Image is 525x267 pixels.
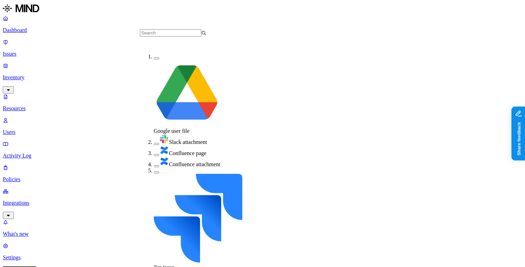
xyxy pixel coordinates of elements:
[169,150,207,156] span: Confluence page
[169,161,220,167] span: Confluence attachment
[3,15,522,33] a: Dashboard
[3,176,522,183] p: Policies
[154,128,190,134] span: Google user file
[3,94,522,112] a: Resources
[3,200,522,206] p: Integrations
[3,219,522,237] a: What's new
[3,3,522,15] a: MIND
[3,105,522,112] p: Resources
[3,74,522,81] p: Inventory
[3,188,522,218] a: Integrations
[3,51,522,57] p: Issues
[159,134,169,144] img: slack.svg
[154,60,220,127] img: google-drive.svg
[3,27,522,33] p: Dashboard
[140,29,201,37] input: Search
[3,141,522,159] a: Activity Log
[3,243,522,261] a: Settings
[3,164,522,183] a: Policies
[3,117,522,135] a: Users
[3,129,522,135] p: Users
[3,63,522,92] a: Inventory
[169,139,207,145] span: Slack attachment
[3,3,39,14] img: MIND
[154,174,243,263] img: jira.svg
[159,145,169,155] img: confluence.svg
[3,39,522,57] a: Issues
[3,153,522,159] p: Activity Log
[159,156,169,166] img: confluence.svg
[3,231,522,237] p: What's new
[3,254,522,261] p: Settings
